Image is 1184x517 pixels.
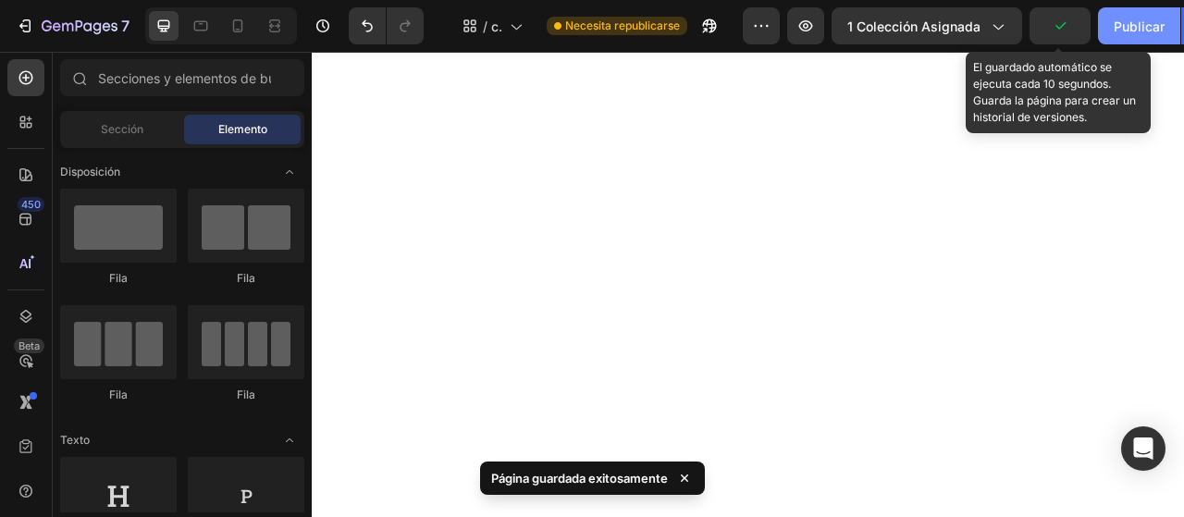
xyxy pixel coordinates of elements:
[1098,7,1180,44] button: Publicar
[109,271,128,285] font: Fila
[109,388,128,401] font: Fila
[832,7,1022,44] button: 1 colección asignada
[218,122,267,136] font: Elemento
[312,52,1184,517] iframe: Área de diseño
[275,157,304,187] span: Abrir con palanca
[349,7,424,44] div: Deshacer/Rehacer
[60,59,304,96] input: Secciones y elementos de búsqueda
[7,7,138,44] button: 7
[237,388,255,401] font: Fila
[121,17,129,35] font: 7
[237,271,255,285] font: Fila
[275,425,304,455] span: Abrir con palanca
[21,198,41,211] font: 450
[483,18,487,34] font: /
[847,18,980,34] font: 1 colección asignada
[491,471,668,486] font: Página guardada exitosamente
[60,433,90,447] font: Texto
[60,165,120,178] font: Disposición
[18,339,40,352] font: Beta
[565,18,680,32] font: Necesita republicarse
[1121,426,1165,471] div: Abrir Intercom Messenger
[1114,18,1165,34] font: Publicar
[101,122,143,136] font: Sección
